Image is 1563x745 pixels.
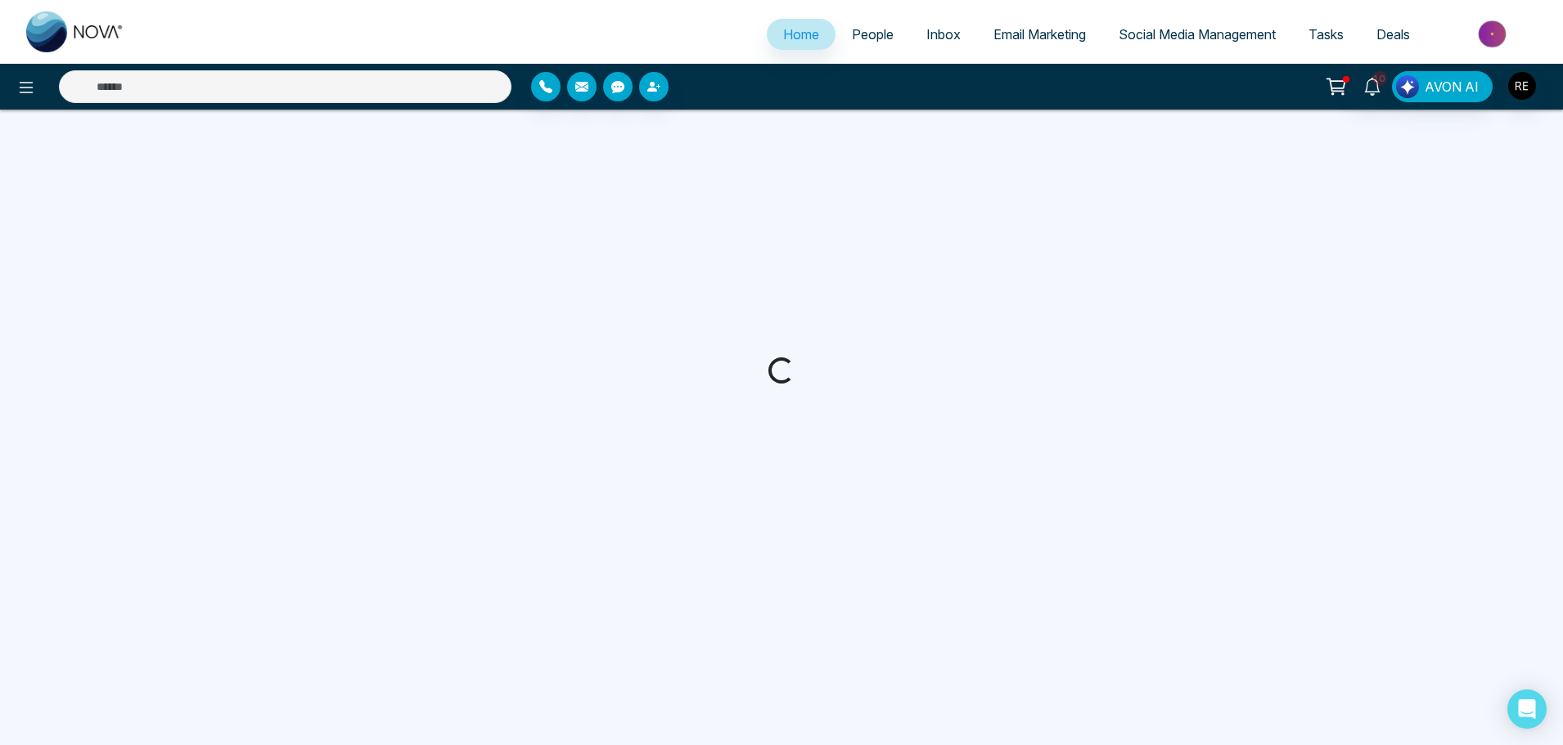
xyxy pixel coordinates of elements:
span: 10 [1372,71,1387,86]
a: Tasks [1292,19,1360,50]
img: User Avatar [1508,72,1536,100]
img: Lead Flow [1396,75,1419,98]
a: Inbox [910,19,977,50]
a: Email Marketing [977,19,1102,50]
span: Tasks [1309,26,1344,43]
span: Inbox [926,26,961,43]
button: AVON AI [1392,71,1493,102]
span: Email Marketing [993,26,1086,43]
a: Deals [1360,19,1426,50]
a: 10 [1353,71,1392,100]
div: Open Intercom Messenger [1507,689,1547,729]
img: Market-place.gif [1435,16,1553,52]
img: Nova CRM Logo [26,11,124,52]
a: Social Media Management [1102,19,1292,50]
a: Home [767,19,836,50]
span: People [852,26,894,43]
span: Deals [1376,26,1410,43]
span: AVON AI [1425,77,1479,96]
span: Home [783,26,819,43]
a: People [836,19,910,50]
span: Social Media Management [1119,26,1276,43]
